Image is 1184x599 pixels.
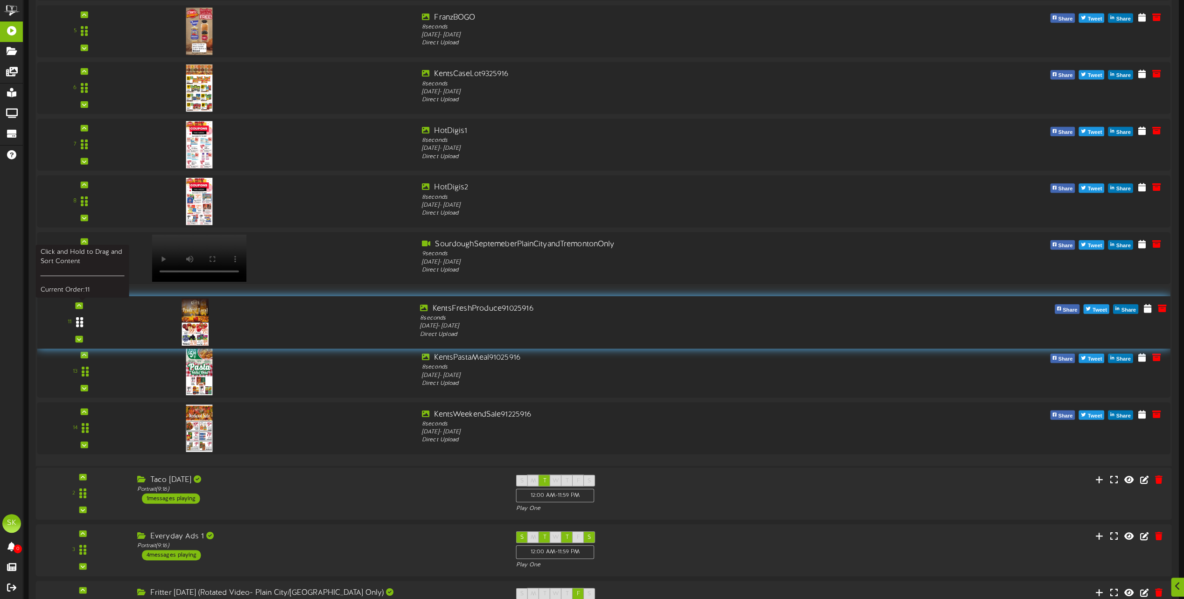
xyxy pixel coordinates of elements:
[520,477,524,484] span: S
[1050,183,1075,193] button: Share
[73,424,77,432] div: 14
[422,153,880,160] div: Direct Upload
[68,318,71,327] div: 11
[543,591,546,598] span: T
[1086,411,1104,421] span: Tweet
[2,514,21,533] div: SK
[1114,184,1132,194] span: Share
[1056,127,1074,138] span: Share
[543,477,546,484] span: T
[553,477,559,484] span: W
[422,436,880,444] div: Direct Upload
[553,591,559,598] span: W
[1050,240,1075,250] button: Share
[1086,354,1104,364] span: Tweet
[422,80,880,88] div: 8 seconds
[14,544,22,553] span: 0
[543,534,546,541] span: T
[422,420,880,428] div: 8 seconds
[422,125,880,136] div: HotDigis1
[1108,183,1133,193] button: Share
[420,314,883,322] div: 8 seconds
[577,477,580,484] span: F
[422,182,880,193] div: HotDigis2
[422,69,880,80] div: KentsCaseLot9325916
[182,299,209,346] img: 96a57dd9-2014-4451-a81b-41a923fd390a.jpg
[422,12,880,23] div: FranzBOGO
[186,7,212,55] img: fa4a191e-2873-43c7-bf85-8a0c67c15538.png
[1108,240,1133,250] button: Share
[137,588,502,599] div: Fritter [DATE] (Rotated Video- Plain City/[GEOGRAPHIC_DATA] Only)
[1114,411,1132,421] span: Share
[186,348,212,395] img: 81819b5c-d743-4131-a4eb-95842bb8faec.jpg
[422,31,880,39] div: [DATE] - [DATE]
[516,545,595,559] div: 12:00 AM - 11:59 PM
[588,591,591,598] span: S
[1114,241,1132,251] span: Share
[186,404,212,452] img: d8182bc8-09b0-4fba-a1b5-1b3e572ab373.jpg
[73,368,77,376] div: 13
[1108,354,1133,363] button: Share
[186,64,212,111] img: 87854bb7-5e83-4fc8-ac98-6365bc79eed6.jpg
[73,254,77,262] div: 9
[520,591,524,598] span: S
[1079,127,1104,136] button: Tweet
[420,330,883,339] div: Direct Upload
[1108,70,1133,79] button: Share
[1079,411,1104,420] button: Tweet
[1056,241,1074,251] span: Share
[566,534,569,541] span: T
[142,493,200,503] div: 1 messages playing
[577,534,580,541] span: F
[1050,14,1075,23] button: Share
[1056,354,1074,364] span: Share
[1079,183,1104,193] button: Tweet
[422,239,880,250] div: SourdoughSeptemeberPlainCityandTremontonOnly
[137,485,502,493] div: Portrait ( 9:16 )
[1086,14,1104,24] span: Tweet
[1114,70,1132,81] span: Share
[1079,70,1104,79] button: Tweet
[422,202,880,209] div: [DATE] - [DATE]
[1079,14,1104,23] button: Tweet
[422,145,880,153] div: [DATE] - [DATE]
[422,23,880,31] div: 8 seconds
[1091,305,1109,315] span: Tweet
[422,428,880,436] div: [DATE] - [DATE]
[422,96,880,104] div: Direct Upload
[520,534,524,541] span: S
[137,542,502,550] div: Portrait ( 9:16 )
[588,477,591,484] span: S
[1114,354,1132,364] span: Share
[1079,354,1104,363] button: Tweet
[420,303,883,314] div: KentsFreshProduce91025916
[1086,127,1104,138] span: Tweet
[516,488,595,502] div: 12:00 AM - 11:59 PM
[1061,305,1079,315] span: Share
[531,591,536,598] span: M
[73,84,77,92] div: 6
[422,353,880,363] div: KentsPastaMeal91025916
[1119,305,1137,315] span: Share
[1056,184,1074,194] span: Share
[1086,70,1104,81] span: Tweet
[422,137,880,145] div: 8 seconds
[142,550,201,560] div: 4 messages playing
[1079,240,1104,250] button: Tweet
[566,477,569,484] span: T
[1050,411,1075,420] button: Share
[186,178,212,225] img: 0345f091-ece9-449a-a59b-75adcaf63dca.png
[422,250,880,258] div: 9 seconds
[1050,70,1075,79] button: Share
[137,474,502,485] div: Taco [DATE]
[1050,127,1075,136] button: Share
[1056,14,1074,24] span: Share
[531,477,536,484] span: M
[1086,184,1104,194] span: Tweet
[1086,241,1104,251] span: Tweet
[1114,127,1132,138] span: Share
[422,258,880,266] div: [DATE] - [DATE]
[422,193,880,201] div: 8 seconds
[422,363,880,371] div: 8 seconds
[422,88,880,96] div: [DATE] - [DATE]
